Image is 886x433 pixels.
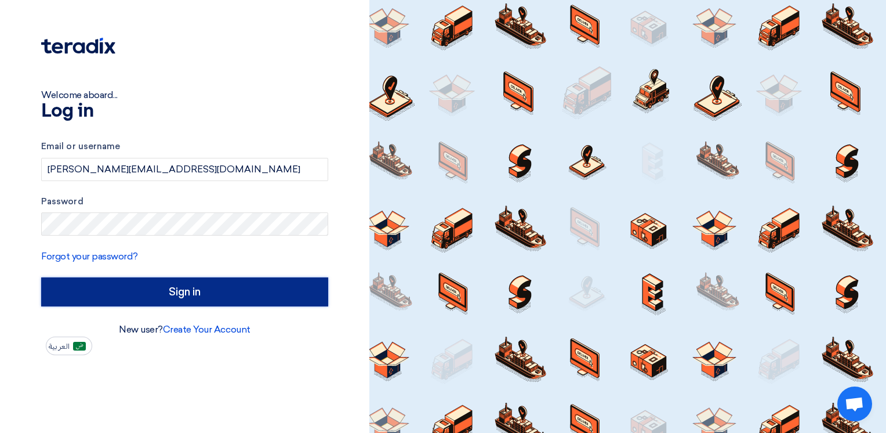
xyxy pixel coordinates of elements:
[49,342,70,351] span: العربية
[837,387,872,421] div: Open chat
[41,251,138,262] a: Forgot your password?
[73,342,86,351] img: ar-AR.png
[41,195,328,208] label: Password
[163,324,250,335] a: Create Your Account
[41,158,328,181] input: Enter your business email or username
[41,88,328,102] div: Welcome aboard...
[46,337,92,355] button: العربية
[41,277,328,306] input: Sign in
[41,38,115,54] img: Teradix logo
[41,102,328,121] h1: Log in
[119,324,250,335] font: New user?
[41,140,328,153] label: Email or username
